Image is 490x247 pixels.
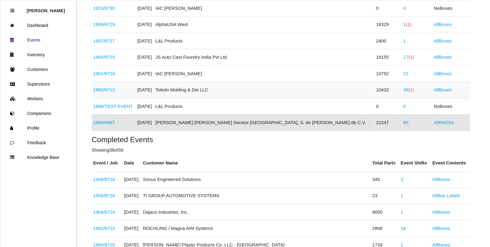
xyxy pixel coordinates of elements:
[93,209,121,216] div: 38793 Baffle Clip
[434,22,452,27] a: AllBoxes
[375,115,402,131] td: 21547
[371,204,399,221] td: 9000
[136,49,154,66] td: [DATE]
[0,121,76,135] a: Profile
[403,120,409,125] a: 85
[371,221,399,237] td: 2808
[433,193,460,198] a: AllBox Labels
[434,71,452,76] a: AllBoxes
[93,6,115,11] a: 1910/6730
[0,47,76,62] a: Inventory
[154,115,375,131] td: [PERSON_NAME] [PERSON_NAME] Service [GEOGRAPHIC_DATA], S. de [PERSON_NAME] de C.V.
[93,210,115,215] a: 1904/6724
[93,22,115,27] a: 1909/6729
[10,3,14,18] div: Close
[93,225,121,232] div: 68425775AD
[0,62,76,77] a: Customers
[434,54,452,60] a: AllBoxes
[136,65,154,82] td: [DATE]
[375,98,402,115] td: 0
[92,147,470,154] p: Showing 38 of 38
[375,82,402,98] td: 10432
[93,226,115,231] a: 1902/6722
[136,115,154,131] td: [DATE]
[433,226,450,231] a: AllBoxes
[93,54,134,61] div: 10301666
[403,6,406,11] a: 0
[123,204,141,221] td: [DATE]
[93,71,115,76] a: 1901/6720
[154,82,375,98] td: Toledo Molding & Die LLC
[93,193,115,198] a: 1906/6726
[375,17,402,33] td: 18329
[93,193,121,200] div: HJPA0013ACF30
[434,120,454,125] a: AllRACKs
[93,120,115,125] a: 1866/6687
[154,49,375,66] td: JS Auto Cast Foundry India Pvt Ltd
[401,177,403,182] a: 2
[93,103,134,110] div: TEST EVENT
[433,98,470,115] td: No Boxes
[403,22,412,27] a: 1(1)
[123,221,141,237] td: [DATE]
[93,104,133,109] a: 1868/TEST EVENT
[403,38,406,43] a: 1
[375,33,402,49] td: 2400
[136,82,154,98] td: [DATE]
[401,193,403,198] a: 1
[409,87,414,92] span: (1)
[371,188,399,205] td: 23
[403,104,406,109] a: 0
[93,21,134,28] div: S2066-00
[399,155,431,171] th: Event Shifts
[93,87,115,92] a: 1892/6712
[142,171,371,188] td: Sonus Engineered Solutions
[92,136,470,144] h5: Completed Events
[136,17,154,33] td: [DATE]
[93,38,115,43] a: 1907/6727
[371,171,399,188] td: 345
[154,98,375,115] td: L&L Products
[93,177,115,182] a: 1908/6728
[375,49,402,66] td: 19155
[93,5,134,12] div: 8203J2B
[123,171,141,188] td: [DATE]
[154,65,375,82] td: IAC [PERSON_NAME]
[136,98,154,115] td: [DATE]
[406,22,411,27] span: (1)
[401,210,403,215] a: 1
[154,17,375,33] td: AlphaUSA West
[136,33,154,49] td: [DATE]
[0,150,76,165] a: Knowledge Base
[93,87,134,94] div: 68427781AA; 68340793AA
[431,155,470,171] th: Event Contents
[371,155,399,171] th: Total Parts
[93,176,121,183] div: 68405582AB
[375,65,402,82] td: 10752
[0,135,76,150] a: Feedback
[93,70,134,77] div: PJ6B S045A76 AG3JA6
[142,188,371,205] td: TI GROUP AUTOMOTIVE SYSTEMS
[142,221,371,237] td: ROCHLING / Magna AIM Systems
[433,210,450,215] a: AllBoxes
[123,188,141,205] td: [DATE]
[0,77,76,91] a: Supervisors
[403,71,409,76] a: 21
[142,155,371,171] th: Customer Name
[27,3,65,13] p: Rosie Blandino
[434,87,452,92] a: AllBoxes
[154,33,375,49] td: L&L Products
[403,54,414,60] a: 17(1)
[93,54,115,60] a: 1905/6725
[123,155,141,171] th: Date
[403,87,414,92] a: 39(1)
[142,204,371,221] td: Dajaco Industries, Inc.
[0,18,76,33] a: Dashboard
[0,33,76,47] a: Events
[93,119,134,126] div: 68546289AB (@ Magna AIM)
[433,177,450,182] a: AllBoxes
[0,106,76,121] a: Companions
[92,155,123,171] th: Event / Job
[0,91,76,106] a: Workers
[409,54,414,60] span: (1)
